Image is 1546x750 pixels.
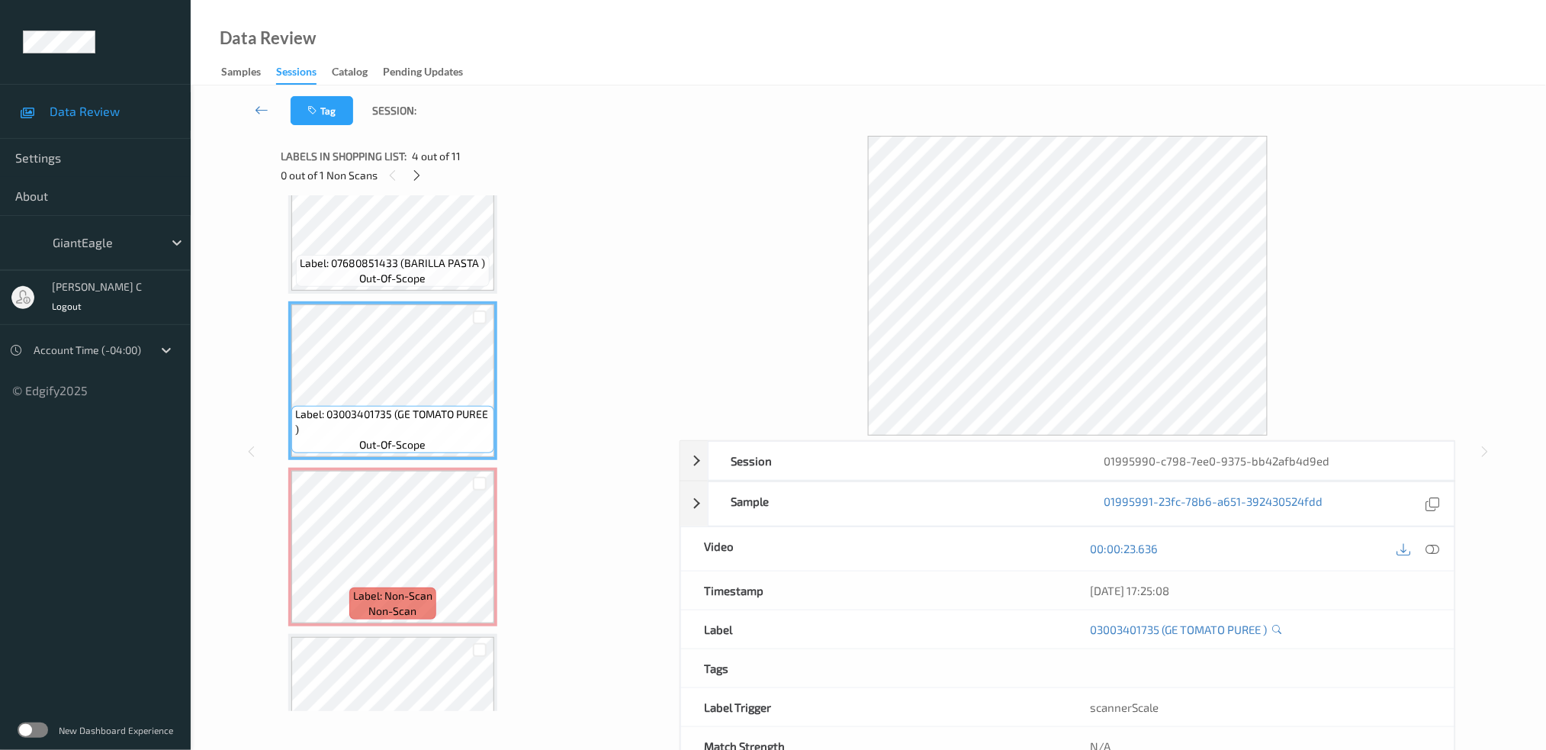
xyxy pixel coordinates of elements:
div: scannerScale [1068,688,1454,726]
div: Sample [709,482,1082,526]
span: out-of-scope [360,437,426,452]
div: Sample01995991-23fc-78b6-a651-392430524fdd [680,481,1455,526]
a: 03003401735 (GE TOMATO PUREE ) [1091,622,1268,637]
div: Session01995990-c798-7ee0-9375-bb42afb4d9ed [680,441,1455,481]
div: Pending Updates [383,64,463,83]
span: Label: 07680851433 (BARILLA PASTA ) [301,256,486,271]
div: Label [681,610,1068,649]
a: 01995991-23fc-78b6-a651-392430524fdd [1104,494,1323,514]
span: Labels in shopping list: [281,149,407,164]
div: Video [681,527,1068,571]
a: Catalog [332,62,383,83]
div: Label Trigger [681,688,1068,726]
div: Samples [221,64,261,83]
div: 01995990-c798-7ee0-9375-bb42afb4d9ed [1082,442,1454,480]
div: [DATE] 17:25:08 [1091,583,1432,598]
span: 4 out of 11 [412,149,461,164]
div: Data Review [220,31,316,46]
a: Sessions [276,62,332,85]
span: non-scan [369,604,417,619]
a: Samples [221,62,276,83]
div: Sessions [276,64,317,85]
button: Tag [291,96,353,125]
div: Timestamp [681,571,1068,610]
div: Catalog [332,64,368,83]
a: Pending Updates [383,62,478,83]
div: Session [709,442,1082,480]
span: out-of-scope [360,271,426,286]
div: Tags [681,649,1068,687]
span: Label: Non-Scan [353,588,432,604]
span: Label: 03003401735 (GE TOMATO PUREE ) [295,407,490,437]
a: 00:00:23.636 [1091,541,1159,556]
span: Session: [372,103,416,118]
div: 0 out of 1 Non Scans [281,166,669,185]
